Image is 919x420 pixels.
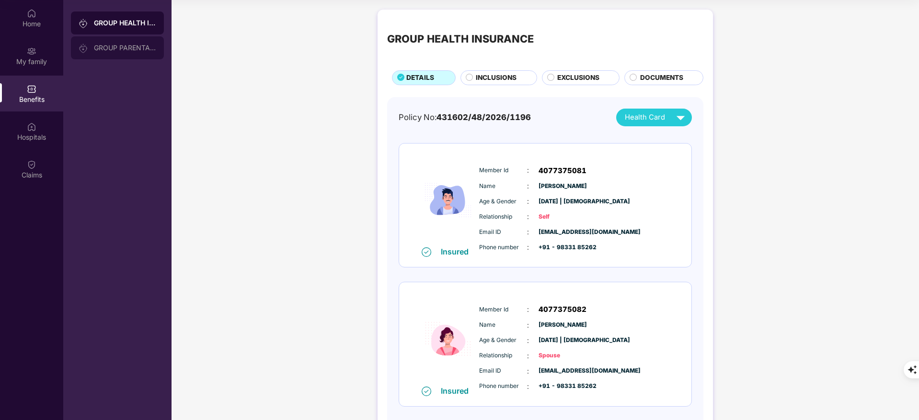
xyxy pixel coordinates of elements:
img: svg+xml;base64,PHN2ZyB4bWxucz0iaHR0cDovL3d3dy53My5vcmcvMjAwMC9zdmciIHdpZHRoPSIxNiIgaGVpZ2h0PSIxNi... [422,247,431,257]
span: [DATE] | [DEMOGRAPHIC_DATA] [539,197,586,206]
div: GROUP HEALTH INSURANCE [387,31,534,47]
span: : [527,335,529,346]
span: 4077375082 [539,304,586,315]
span: : [527,242,529,253]
img: svg+xml;base64,PHN2ZyBpZD0iSG9tZSIgeG1sbnM9Imh0dHA6Ly93d3cudzMub3JnLzIwMDAvc3ZnIiB3aWR0aD0iMjAiIG... [27,9,36,18]
img: icon [419,292,477,386]
span: Member Id [479,166,527,175]
span: +91 - 98331 85262 [539,382,586,391]
span: Spouse [539,351,586,360]
span: Email ID [479,228,527,237]
span: [PERSON_NAME] [539,321,586,330]
span: DETAILS [406,73,434,83]
span: Phone number [479,382,527,391]
span: Age & Gender [479,336,527,345]
span: : [527,366,529,376]
span: INCLUSIONS [476,73,517,83]
span: Email ID [479,366,527,376]
span: 4077375081 [539,165,586,177]
span: Relationship [479,212,527,221]
span: 431602/48/2026/1196 [437,112,531,122]
span: Member Id [479,305,527,314]
span: : [527,181,529,191]
span: : [527,227,529,237]
span: Self [539,212,586,221]
span: : [527,165,529,176]
span: [EMAIL_ADDRESS][DOMAIN_NAME] [539,228,586,237]
span: Phone number [479,243,527,252]
span: : [527,196,529,207]
img: svg+xml;base64,PHN2ZyBpZD0iSG9zcGl0YWxzIiB4bWxucz0iaHR0cDovL3d3dy53My5vcmcvMjAwMC9zdmciIHdpZHRoPS... [27,122,36,132]
span: Relationship [479,351,527,360]
div: Insured [441,386,474,396]
button: Health Card [616,109,692,126]
span: Name [479,182,527,191]
div: GROUP PARENTAL POLICY [94,44,156,52]
span: : [527,211,529,222]
span: [EMAIL_ADDRESS][DOMAIN_NAME] [539,366,586,376]
span: : [527,381,529,392]
img: svg+xml;base64,PHN2ZyBpZD0iQmVuZWZpdHMiIHhtbG5zPSJodHRwOi8vd3d3LnczLm9yZy8yMDAwL3N2ZyIgd2lkdGg9Ij... [27,84,36,94]
span: +91 - 98331 85262 [539,243,586,252]
div: Policy No: [399,111,531,123]
img: svg+xml;base64,PHN2ZyB3aWR0aD0iMjAiIGhlaWdodD0iMjAiIHZpZXdCb3g9IjAgMCAyMCAyMCIgZmlsbD0ibm9uZSIgeG... [79,19,88,28]
div: GROUP HEALTH INSURANCE [94,18,156,28]
img: svg+xml;base64,PHN2ZyB4bWxucz0iaHR0cDovL3d3dy53My5vcmcvMjAwMC9zdmciIHdpZHRoPSIxNiIgaGVpZ2h0PSIxNi... [422,387,431,396]
div: Insured [441,247,474,256]
span: Health Card [625,112,665,123]
img: icon [419,154,477,247]
img: svg+xml;base64,PHN2ZyBpZD0iQ2xhaW0iIHhtbG5zPSJodHRwOi8vd3d3LnczLm9yZy8yMDAwL3N2ZyIgd2lkdGg9IjIwIi... [27,160,36,169]
span: : [527,320,529,331]
span: DOCUMENTS [640,73,683,83]
img: svg+xml;base64,PHN2ZyB3aWR0aD0iMjAiIGhlaWdodD0iMjAiIHZpZXdCb3g9IjAgMCAyMCAyMCIgZmlsbD0ibm9uZSIgeG... [27,46,36,56]
span: Name [479,321,527,330]
img: svg+xml;base64,PHN2ZyB3aWR0aD0iMjAiIGhlaWdodD0iMjAiIHZpZXdCb3g9IjAgMCAyMCAyMCIgZmlsbD0ibm9uZSIgeG... [79,44,88,53]
span: : [527,351,529,361]
span: [DATE] | [DEMOGRAPHIC_DATA] [539,336,586,345]
span: EXCLUSIONS [557,73,599,83]
span: Age & Gender [479,197,527,206]
img: svg+xml;base64,PHN2ZyB4bWxucz0iaHR0cDovL3d3dy53My5vcmcvMjAwMC9zdmciIHZpZXdCb3g9IjAgMCAyNCAyNCIgd2... [672,109,689,126]
span: [PERSON_NAME] [539,182,586,191]
span: : [527,304,529,315]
